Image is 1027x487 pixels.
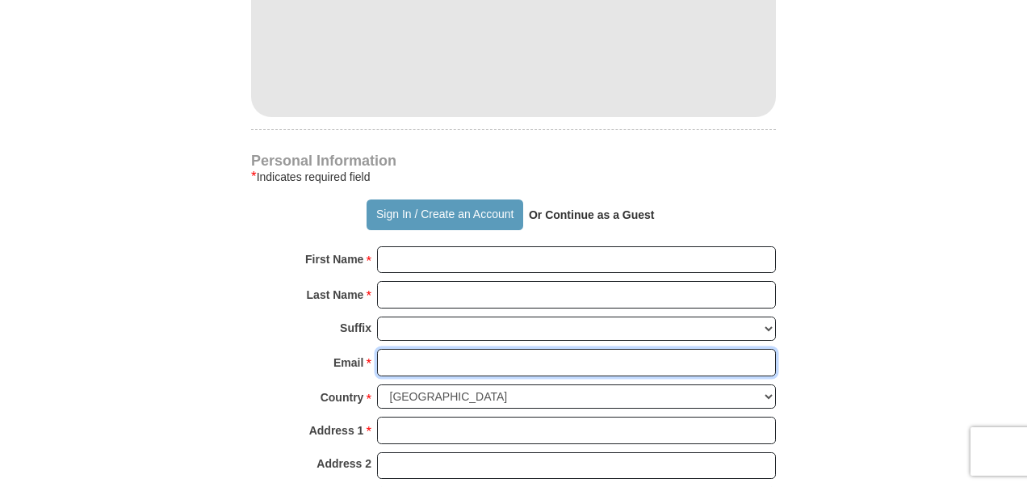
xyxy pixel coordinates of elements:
[309,419,364,442] strong: Address 1
[251,154,776,167] h4: Personal Information
[367,199,522,230] button: Sign In / Create an Account
[529,208,655,221] strong: Or Continue as a Guest
[340,317,371,339] strong: Suffix
[321,386,364,409] strong: Country
[307,283,364,306] strong: Last Name
[251,167,776,187] div: Indicates required field
[305,248,363,271] strong: First Name
[333,351,363,374] strong: Email
[316,452,371,475] strong: Address 2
